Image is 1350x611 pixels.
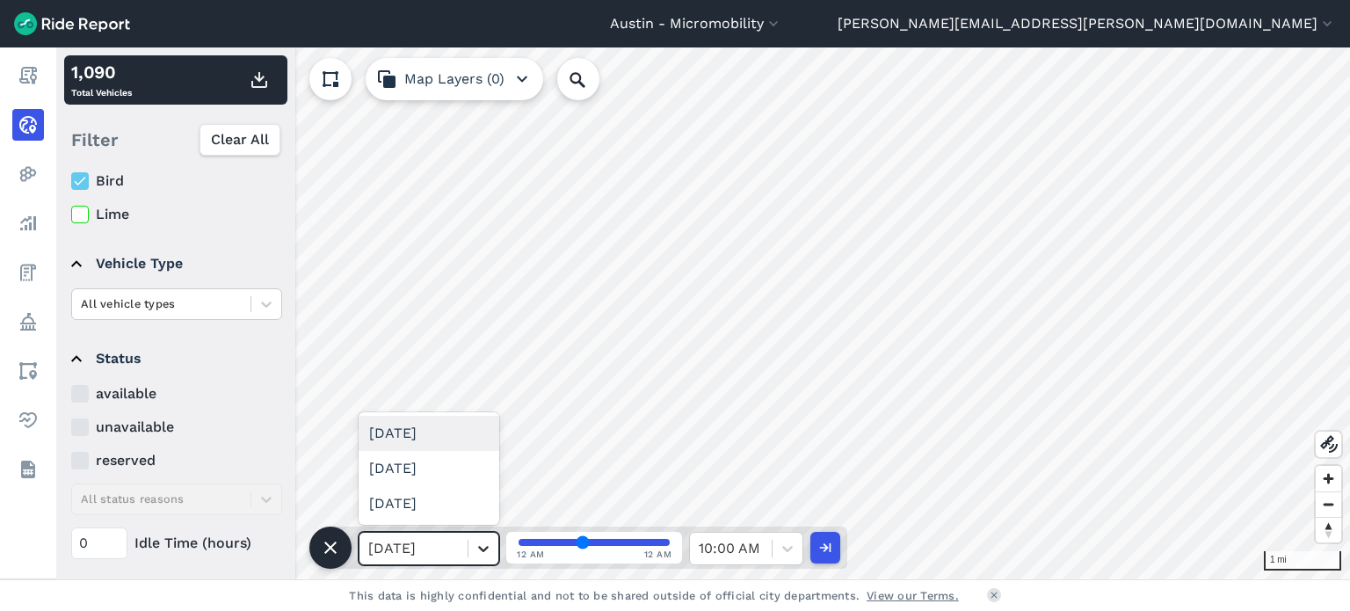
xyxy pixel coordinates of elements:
a: Analyze [12,207,44,239]
label: Lime [71,204,282,225]
button: Reset bearing to north [1316,517,1341,542]
div: Idle Time (hours) [71,527,282,559]
a: View our Terms. [867,587,959,604]
canvas: Map [56,47,1350,579]
summary: Status [71,334,279,383]
span: Clear All [211,129,269,150]
label: Bird [71,171,282,192]
a: Areas [12,355,44,387]
button: Zoom in [1316,466,1341,491]
a: Realtime [12,109,44,141]
a: Fees [12,257,44,288]
label: unavailable [71,417,282,438]
div: Total Vehicles [71,59,132,101]
button: Map Layers (0) [366,58,543,100]
button: [PERSON_NAME][EMAIL_ADDRESS][PERSON_NAME][DOMAIN_NAME] [838,13,1336,34]
a: Health [12,404,44,436]
a: Policy [12,306,44,338]
div: 1 mi [1264,551,1341,571]
div: [DATE] [359,416,499,451]
input: Search Location or Vehicles [557,58,628,100]
div: 1,090 [71,59,132,85]
div: [DATE] [359,451,499,486]
button: Zoom out [1316,491,1341,517]
div: Filter [64,113,287,167]
span: 12 AM [644,548,672,561]
label: reserved [71,450,282,471]
a: Heatmaps [12,158,44,190]
button: Clear All [200,124,280,156]
img: Ride Report [14,12,130,35]
button: Austin - Micromobility [610,13,782,34]
label: available [71,383,282,404]
span: 12 AM [517,548,545,561]
summary: Vehicle Type [71,239,279,288]
a: Datasets [12,454,44,485]
a: Report [12,60,44,91]
div: [DATE] [359,486,499,521]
